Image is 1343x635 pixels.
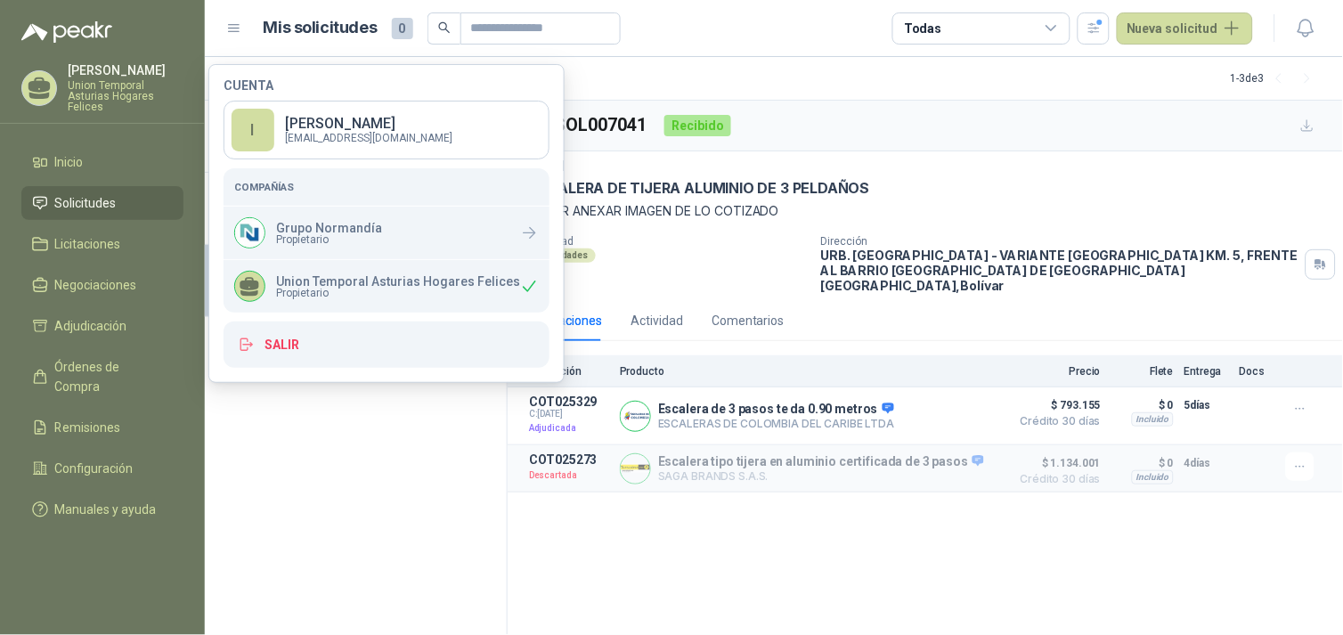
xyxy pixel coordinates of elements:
p: Union Temporal Asturias Hogares Felices [68,80,183,112]
span: Adjudicación [55,316,127,336]
a: Company LogoGrupo NormandíaPropietario [224,207,549,259]
span: Remisiones [55,418,121,437]
p: Escalera de 3 pasos te da 0.90 metros [658,402,895,418]
span: Licitaciones [55,234,121,254]
img: Logo peakr [21,21,112,43]
span: Crédito 30 días [1012,416,1101,427]
a: Solicitudes [21,186,183,220]
span: C: [DATE] [529,409,609,419]
h4: Cuenta [224,79,549,92]
span: search [438,21,451,34]
p: 5 días [1184,395,1229,416]
div: Comentarios [712,311,785,330]
p: URB. [GEOGRAPHIC_DATA] - VARIANTE [GEOGRAPHIC_DATA] KM. 5, FRENTE AL BARRIO [GEOGRAPHIC_DATA] DE ... [821,248,1299,293]
span: Negociaciones [55,275,137,295]
div: I [232,109,274,151]
p: FAVOR ANEXAR IMAGEN DE LO COTIZADO [529,201,1322,221]
p: Flete [1111,365,1174,378]
span: $ 793.155 [1012,395,1101,416]
p: 4 días [1184,452,1229,474]
p: COT025273 [529,452,609,467]
div: Todas [904,19,941,38]
span: $ 1.134.001 [1012,452,1101,474]
h5: Compañías [234,179,539,195]
p: Dirección [821,235,1299,248]
p: Adjudicada [529,419,609,437]
p: Docs [1240,365,1275,378]
p: [PERSON_NAME] [68,64,183,77]
p: Union Temporal Asturias Hogares Felices [276,275,520,288]
span: Propietario [276,288,520,298]
p: SAGA BRANDS S.A.S. [658,469,984,483]
h3: SOL007041 [555,111,650,139]
div: Union Temporal Asturias Hogares FelicesPropietario [224,260,549,313]
span: 0 [392,18,413,39]
div: Incluido [1132,412,1174,427]
a: Licitaciones [21,227,183,261]
span: Propietario [276,234,382,245]
p: [EMAIL_ADDRESS][DOMAIN_NAME] [285,133,452,143]
p: Precio [1012,365,1101,378]
button: Nueva solicitud [1117,12,1253,45]
div: Actividad [631,311,683,330]
p: Cantidad [529,235,807,248]
p: $ 0 [1111,395,1174,416]
span: Crédito 30 días [1012,474,1101,484]
div: Recibido [664,115,731,136]
p: Escalera tipo tijera en aluminio certificada de 3 pasos [658,454,984,470]
img: Company Logo [621,402,650,431]
p: [PERSON_NAME] [285,117,452,131]
p: $ 0 [1111,452,1174,474]
span: Solicitudes [55,193,117,213]
img: Company Logo [621,454,650,484]
a: Órdenes de Compra [21,350,183,403]
span: Inicio [55,152,84,172]
span: Configuración [55,459,134,478]
h1: Mis solicitudes [264,15,378,41]
p: Entrega [1184,365,1229,378]
a: I[PERSON_NAME] [EMAIL_ADDRESS][DOMAIN_NAME] [224,101,549,159]
a: Remisiones [21,411,183,444]
p: ESCALERAS DE COLOMBIA DEL CARIBE LTDA [658,417,895,430]
a: Negociaciones [21,268,183,302]
p: Descartada [529,467,609,484]
button: Salir [224,322,549,368]
div: Incluido [1132,470,1174,484]
div: 1 - 3 de 3 [1231,64,1322,93]
p: Grupo Normandía [276,222,382,234]
a: Configuración [21,452,183,485]
img: Company Logo [235,218,265,248]
a: Inicio [21,145,183,179]
span: Manuales y ayuda [55,500,157,519]
p: COT025329 [529,395,609,409]
a: Manuales y ayuda [21,493,183,526]
p: ESCALERA DE TIJERA ALUMINIO DE 3 PELDAÑOS [529,179,870,198]
a: Adjudicación [21,309,183,343]
span: Órdenes de Compra [55,357,167,396]
p: Producto [620,365,1001,378]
